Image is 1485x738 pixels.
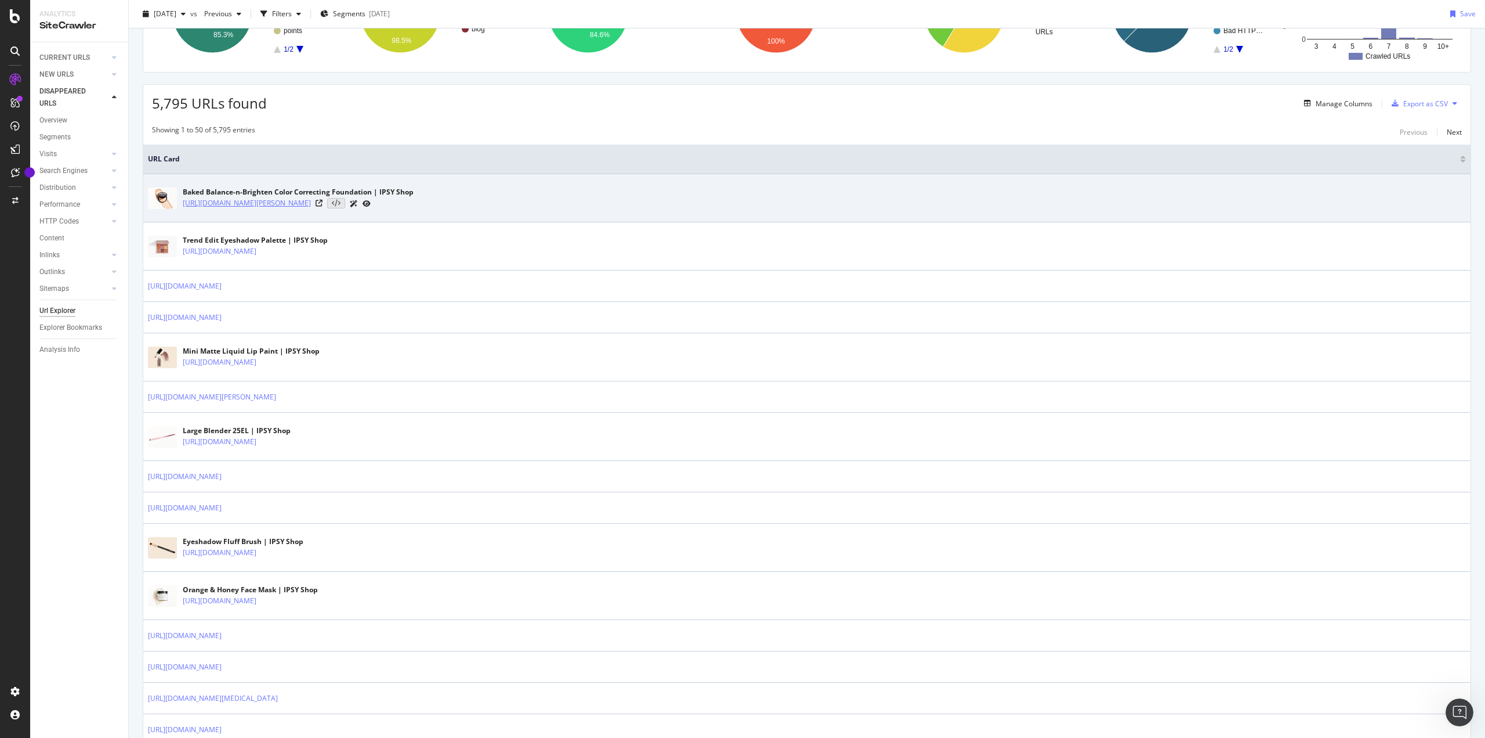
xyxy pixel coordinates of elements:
[39,52,90,64] div: CURRENT URLS
[183,595,256,607] a: [URL][DOMAIN_NAME]
[39,215,79,228] div: HTTP Codes
[39,131,120,143] a: Segments
[39,249,60,261] div: Inlinks
[1403,99,1448,109] div: Export as CSV
[39,344,120,356] a: Analysis Info
[39,148,108,160] a: Visits
[183,537,316,547] div: Eyeshadow Fluff Brush | IPSY Shop
[39,266,65,278] div: Outlinks
[183,187,414,197] div: Baked Balance-n-Brighten Color Correcting Foundation | IPSY Shop
[1447,127,1462,137] div: Next
[148,280,222,292] a: [URL][DOMAIN_NAME]
[148,661,222,673] a: [URL][DOMAIN_NAME]
[316,5,394,23] button: Segments[DATE]
[24,167,35,178] div: Tooltip anchor
[39,232,120,244] a: Content
[1460,9,1476,19] div: Save
[183,246,256,257] a: [URL][DOMAIN_NAME]
[39,283,69,295] div: Sitemaps
[284,45,294,53] text: 1/2
[39,283,108,295] a: Sitemaps
[39,85,98,110] div: DISAPPEARED URLS
[1035,28,1053,36] text: URLs
[39,69,74,81] div: NEW URLS
[1223,45,1233,53] text: 1/2
[284,27,302,35] text: points
[154,9,176,19] span: 2025 Aug. 10th
[39,305,75,317] div: Url Explorer
[39,9,119,19] div: Analytics
[1350,42,1354,51] text: 5
[213,31,233,39] text: 85.3%
[39,215,108,228] a: HTTP Codes
[148,236,177,257] img: main image
[183,436,256,448] a: [URL][DOMAIN_NAME]
[202,5,224,27] button: Home
[1446,5,1476,23] button: Save
[190,9,200,19] span: vs
[39,199,80,211] div: Performance
[19,116,181,195] div: Welcome to Botify chat support! Have a question? Reply to this message and our team will get back...
[148,347,177,369] img: main image
[392,37,411,45] text: 98.5%
[183,235,328,246] div: Trend Edit Eyeshadow Palette | IPSY Shop
[148,585,177,607] img: main image
[1299,96,1372,110] button: Manage Columns
[9,91,223,228] div: Laura says…
[590,31,610,39] text: 84.6%
[148,693,278,704] a: [URL][DOMAIN_NAME][MEDICAL_DATA]
[148,391,276,403] a: [URL][DOMAIN_NAME][PERSON_NAME]
[1400,125,1428,139] button: Previous
[1332,42,1336,51] text: 4
[767,37,785,45] text: 100%
[152,125,255,139] div: Showing 1 to 50 of 5,795 entries
[199,376,218,394] button: Send a message…
[148,471,222,483] a: [URL][DOMAIN_NAME]
[152,93,267,113] span: 5,795 URLs found
[316,200,323,207] a: Visit Online Page
[33,6,52,25] img: Profile image for Laura
[39,114,120,127] a: Overview
[39,249,108,261] a: Inlinks
[138,5,190,23] button: [DATE]
[183,357,256,368] a: [URL][DOMAIN_NAME]
[39,165,88,177] div: Search Engines
[148,312,222,323] a: [URL][DOMAIN_NAME]
[39,114,67,127] div: Overview
[39,199,108,211] a: Performance
[333,9,365,19] span: Segments
[148,154,1457,164] span: URL Card
[9,91,190,202] div: Hi there! 👋Welcome to Botify chat support!Have a question? Reply to this message and our team wil...
[56,15,107,26] p: Active [DATE]
[39,52,108,64] a: CURRENT URLS
[39,182,76,194] div: Distribution
[1447,125,1462,139] button: Next
[39,85,108,110] a: DISAPPEARED URLS
[39,182,108,194] a: Distribution
[19,204,110,211] div: [PERSON_NAME] • [DATE]
[1437,42,1449,51] text: 10+
[39,322,102,334] div: Explorer Bookmarks
[183,426,316,436] div: Large Blender 25EL | IPSY Shop
[1387,42,1391,51] text: 7
[39,19,119,33] div: SiteCrawler
[472,25,485,33] text: blog
[183,346,320,357] div: Mini Matte Liquid Lip Paint | IPSY Shop
[148,502,222,514] a: [URL][DOMAIN_NAME]
[39,344,80,356] div: Analysis Info
[18,380,27,390] button: Emoji picker
[350,197,358,210] a: AI Url Details
[148,537,177,559] img: main image
[148,630,222,642] a: [URL][DOMAIN_NAME]
[39,266,108,278] a: Outlinks
[148,724,222,736] a: [URL][DOMAIN_NAME]
[1316,99,1372,109] div: Manage Columns
[183,547,256,559] a: [URL][DOMAIN_NAME]
[8,5,30,27] button: go back
[39,322,120,334] a: Explorer Bookmarks
[39,69,108,81] a: NEW URLS
[200,9,232,19] span: Previous
[1446,699,1473,726] iframe: Intercom live chat
[39,131,71,143] div: Segments
[1405,42,1409,51] text: 8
